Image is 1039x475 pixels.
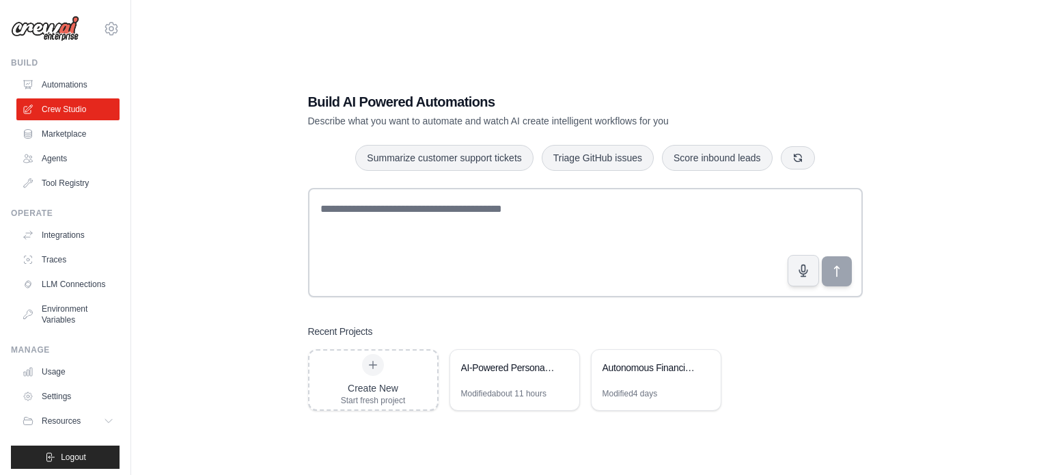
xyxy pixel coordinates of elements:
a: LLM Connections [16,273,120,295]
button: Resources [16,410,120,432]
a: Traces [16,249,120,271]
button: Click to speak your automation idea [788,255,819,286]
h1: Build AI Powered Automations [308,92,767,111]
div: Start fresh project [341,395,406,406]
div: Autonomous Financial Analyst AI System [602,361,696,375]
a: Usage [16,361,120,383]
div: Manage [11,344,120,355]
a: Automations [16,74,120,96]
button: Triage GitHub issues [542,145,654,171]
div: Operate [11,208,120,219]
a: Agents [16,148,120,169]
span: Resources [42,416,81,426]
span: Logout [61,452,86,463]
a: Settings [16,385,120,407]
a: Integrations [16,224,120,246]
a: Environment Variables [16,298,120,331]
div: Modified 4 days [602,388,658,399]
div: Create New [341,381,406,395]
a: Tool Registry [16,172,120,194]
div: Build [11,57,120,68]
button: Summarize customer support tickets [355,145,533,171]
p: Describe what you want to automate and watch AI create intelligent workflows for you [308,114,767,128]
button: Logout [11,446,120,469]
h3: Recent Projects [308,325,373,338]
button: Get new suggestions [781,146,815,169]
button: Score inbound leads [662,145,773,171]
div: Modified about 11 hours [461,388,546,399]
img: Logo [11,16,79,42]
a: Crew Studio [16,98,120,120]
a: Marketplace [16,123,120,145]
div: AI-Powered Personal Automation System [461,361,555,375]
